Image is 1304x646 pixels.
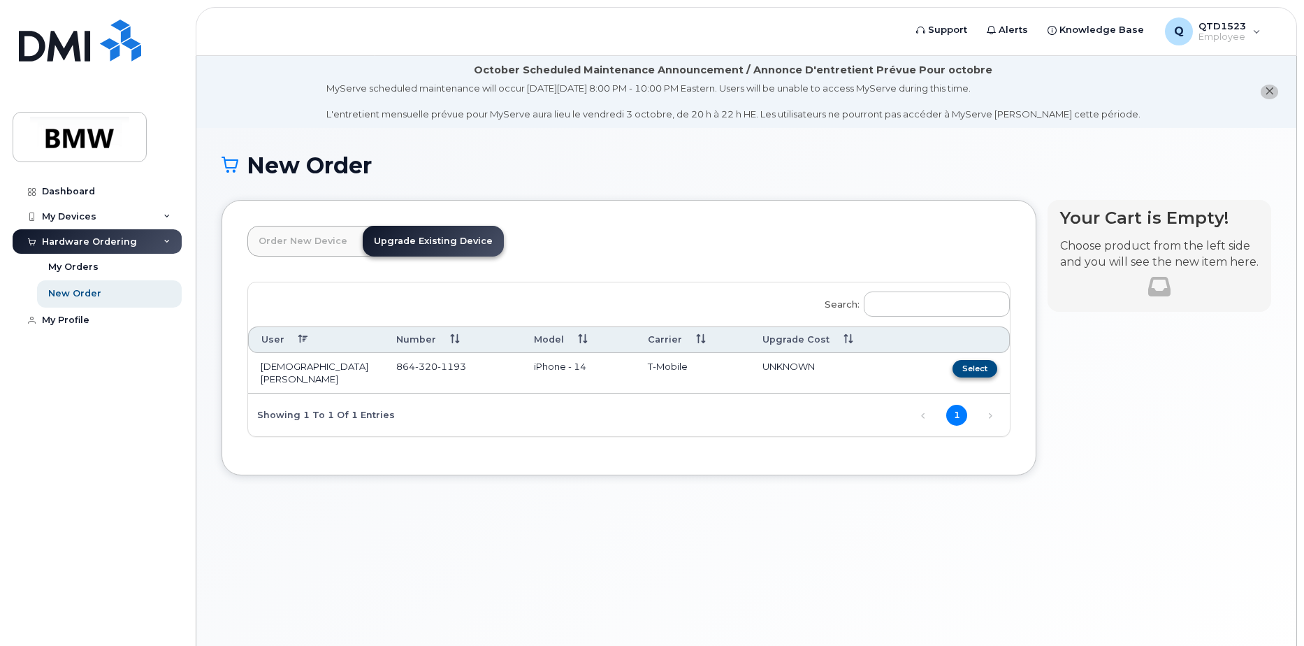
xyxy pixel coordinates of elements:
[437,361,466,372] span: 1193
[762,361,815,372] span: UNKNOWN
[248,353,384,394] td: [DEMOGRAPHIC_DATA][PERSON_NAME]
[1243,585,1294,636] iframe: Messenger Launcher
[1060,208,1259,227] h4: Your Cart is Empty!
[750,326,910,352] th: Upgrade Cost: activate to sort column ascending
[326,82,1140,121] div: MyServe scheduled maintenance will occur [DATE][DATE] 8:00 PM - 10:00 PM Eastern. Users will be u...
[946,405,967,426] a: 1
[248,326,384,352] th: User: activate to sort column descending
[222,153,1271,178] h1: New Order
[415,361,437,372] span: 320
[363,226,504,257] a: Upgrade Existing Device
[816,282,1010,322] label: Search:
[396,361,466,372] span: 864
[952,360,997,378] button: Select
[635,326,750,352] th: Carrier: activate to sort column ascending
[1060,238,1259,271] p: Choose product from the left side and you will see the new item here.
[635,353,750,394] td: T-Mobile
[864,292,1010,317] input: Search:
[980,405,1001,426] a: Next
[248,403,395,426] div: Showing 1 to 1 of 1 entries
[384,326,522,352] th: Number: activate to sort column ascending
[1261,85,1278,99] button: close notification
[247,226,358,257] a: Order New Device
[521,326,635,352] th: Model: activate to sort column ascending
[913,405,934,426] a: Previous
[521,353,635,394] td: iPhone - 14
[474,63,992,78] div: October Scheduled Maintenance Announcement / Annonce D'entretient Prévue Pour octobre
